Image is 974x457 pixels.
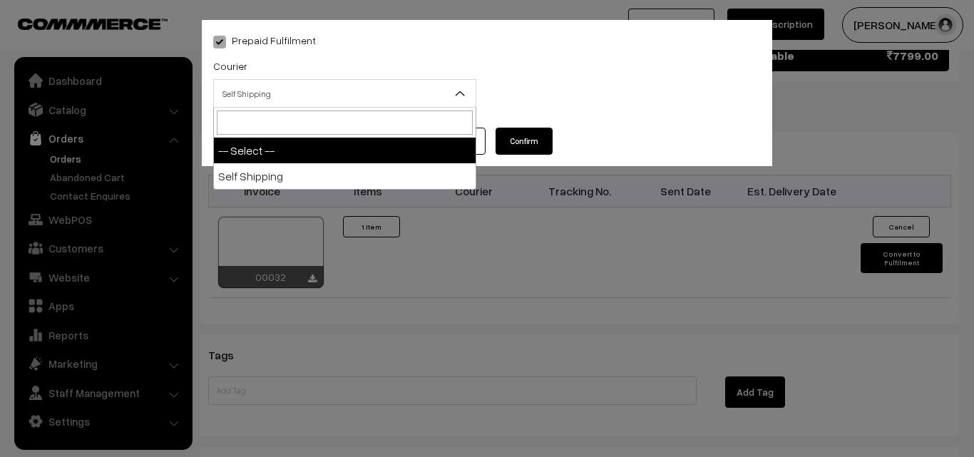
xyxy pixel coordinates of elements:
span: Self Shipping [214,81,476,106]
span: Self Shipping [213,79,476,108]
li: -- Select -- [214,138,476,163]
button: Confirm [496,128,553,155]
li: Self Shipping [214,163,476,189]
label: Courier [213,58,247,73]
label: Prepaid Fulfilment [213,33,316,48]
